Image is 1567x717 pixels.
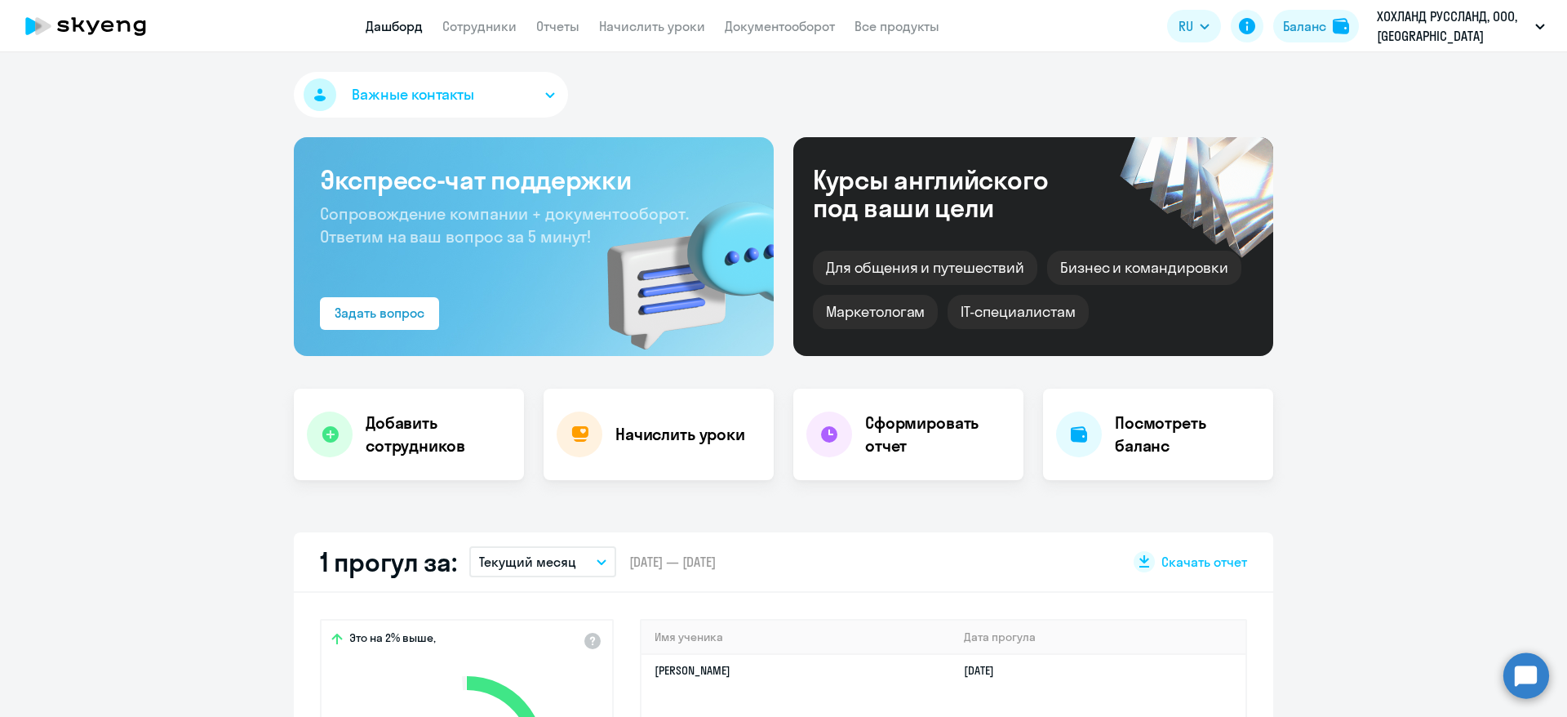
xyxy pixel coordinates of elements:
[655,663,730,678] a: [PERSON_NAME]
[629,553,716,571] span: [DATE] — [DATE]
[951,621,1245,654] th: Дата прогула
[1369,7,1553,46] button: ХОХЛАНД РУССЛАНД, ООО, [GEOGRAPHIC_DATA] 2021/23
[536,18,579,34] a: Отчеты
[1167,10,1221,42] button: RU
[1161,553,1247,571] span: Скачать отчет
[1333,18,1349,34] img: balance
[1047,251,1241,285] div: Бизнес и командировки
[813,251,1037,285] div: Для общения и путешествий
[615,423,745,446] h4: Начислить уроки
[855,18,939,34] a: Все продукты
[1283,16,1326,36] div: Баланс
[352,84,474,105] span: Важные контакты
[813,295,938,329] div: Маркетологам
[479,552,576,572] p: Текущий месяц
[442,18,517,34] a: Сотрудники
[320,163,748,196] h3: Экспресс-чат поддержки
[1377,7,1529,46] p: ХОХЛАНД РУССЛАНД, ООО, [GEOGRAPHIC_DATA] 2021/23
[948,295,1088,329] div: IT-специалистам
[964,663,1007,678] a: [DATE]
[335,303,424,323] div: Задать вопрос
[294,72,568,118] button: Важные контакты
[1179,16,1193,36] span: RU
[641,621,951,654] th: Имя ученика
[1273,10,1359,42] button: Балансbalance
[813,166,1092,221] div: Курсы английского под ваши цели
[725,18,835,34] a: Документооборот
[584,172,774,356] img: bg-img
[366,412,511,457] h4: Добавить сотрудников
[320,546,456,578] h2: 1 прогул за:
[320,203,689,247] span: Сопровождение компании + документооборот. Ответим на ваш вопрос за 5 минут!
[366,18,423,34] a: Дашборд
[865,412,1010,457] h4: Сформировать отчет
[599,18,705,34] a: Начислить уроки
[349,630,436,650] span: Это на 2% выше,
[320,297,439,330] button: Задать вопрос
[1115,412,1260,457] h4: Посмотреть баланс
[469,546,616,577] button: Текущий месяц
